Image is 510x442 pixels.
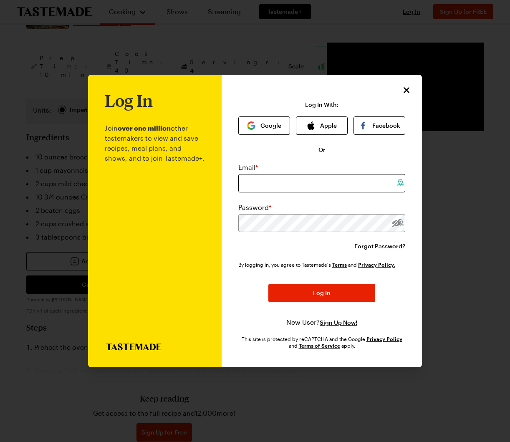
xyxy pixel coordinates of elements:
button: Close [401,85,412,96]
span: Or [318,146,326,154]
button: Apple [296,116,348,135]
button: Facebook [353,116,405,135]
p: Join other tastemakers to view and save recipes, meal plans, and shows, and to join Tastemade+. [105,110,205,344]
p: Log In With: [305,101,338,108]
button: Log In [268,284,375,302]
a: Google Privacy Policy [366,335,402,342]
span: Log In [313,289,331,297]
label: Email [238,162,258,172]
div: This site is protected by reCAPTCHA and the Google and apply. [238,336,405,349]
button: Google [238,116,290,135]
a: Google Terms of Service [299,342,340,349]
h1: Log In [105,91,153,110]
div: By logging in, you agree to Tastemade's and [238,260,399,269]
span: New User? [286,318,320,326]
a: Tastemade Terms of Service [332,261,347,268]
button: Forgot Password? [354,242,405,250]
b: over one million [118,124,171,132]
label: Password [238,202,271,212]
a: Tastemade Privacy Policy [358,261,395,268]
button: Sign Up Now! [320,318,357,327]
